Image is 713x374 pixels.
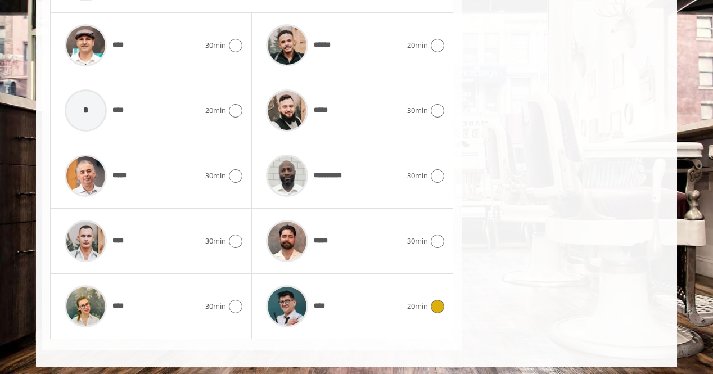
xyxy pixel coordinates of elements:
[407,39,428,51] span: 20min
[205,235,226,247] span: 30min
[407,300,428,312] span: 20min
[407,105,428,116] span: 30min
[407,170,428,182] span: 30min
[205,170,226,182] span: 30min
[205,300,226,312] span: 30min
[205,39,226,51] span: 30min
[205,105,226,116] span: 20min
[407,235,428,247] span: 30min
